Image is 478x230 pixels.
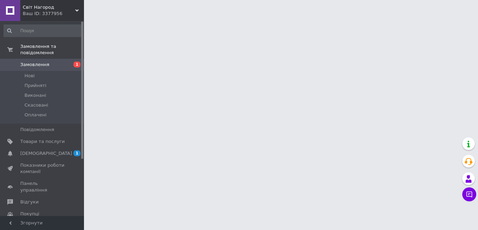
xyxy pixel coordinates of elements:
[23,4,75,10] span: Світ Нагород
[73,62,80,67] span: 1
[20,127,54,133] span: Повідомлення
[24,102,48,108] span: Скасовані
[20,211,39,217] span: Покупці
[20,62,49,68] span: Замовлення
[20,180,65,193] span: Панель управління
[23,10,84,17] div: Ваш ID: 3377956
[24,73,35,79] span: Нові
[73,150,80,156] span: 1
[24,112,47,118] span: Оплачені
[20,162,65,175] span: Показники роботи компанії
[20,199,38,205] span: Відгуки
[20,138,65,145] span: Товари та послуги
[3,24,83,37] input: Пошук
[24,92,46,99] span: Виконані
[462,187,476,201] button: Чат з покупцем
[20,150,72,157] span: [DEMOGRAPHIC_DATA]
[24,82,46,89] span: Прийняті
[20,43,84,56] span: Замовлення та повідомлення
